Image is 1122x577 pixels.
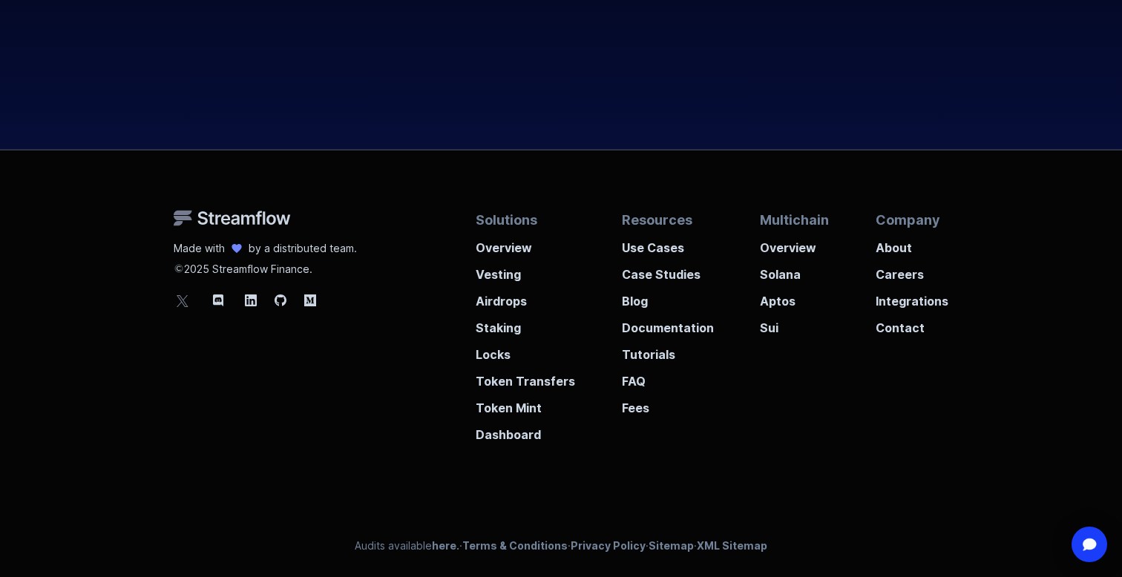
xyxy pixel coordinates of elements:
div: Open Intercom Messenger [1072,527,1107,562]
a: Locks [476,337,575,363]
a: Sitemap [649,539,694,552]
a: Overview [476,230,575,257]
p: Audits available · · · · [355,538,767,553]
p: Made with [174,241,225,256]
a: Aptos [760,283,829,310]
a: Dashboard [476,417,575,444]
a: Tutorials [622,337,714,363]
a: Integrations [876,283,948,310]
a: Overview [760,230,829,257]
a: Privacy Policy [571,539,646,552]
p: 2025 Streamflow Finance. [174,256,357,277]
p: by a distributed team. [249,241,357,256]
a: Staking [476,310,575,337]
a: Terms & Conditions [462,539,568,552]
a: Solana [760,257,829,283]
a: Blog [622,283,714,310]
a: Documentation [622,310,714,337]
a: Sui [760,310,829,337]
a: XML Sitemap [697,539,767,552]
a: FAQ [622,363,714,390]
a: Fees [622,390,714,417]
a: Token Mint [476,390,575,417]
img: Streamflow Logo [174,210,291,226]
p: Resources [622,210,714,230]
a: Contact [876,310,948,337]
a: Case Studies [622,257,714,283]
a: Careers [876,257,948,283]
a: Use Cases [622,230,714,257]
p: Company [876,210,948,230]
a: here. [432,539,459,552]
a: Airdrops [476,283,575,310]
a: About [876,230,948,257]
a: Vesting [476,257,575,283]
p: Multichain [760,210,829,230]
a: Token Transfers [476,363,575,390]
p: Solutions [476,210,575,230]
